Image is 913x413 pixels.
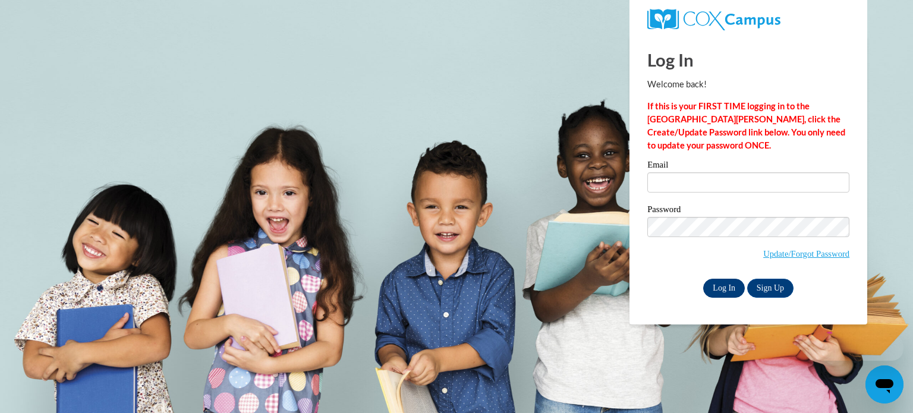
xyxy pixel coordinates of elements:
[865,365,903,403] iframe: Button to launch messaging window
[747,279,794,298] a: Sign Up
[763,249,849,258] a: Update/Forgot Password
[647,9,780,30] img: COX Campus
[703,279,745,298] input: Log In
[811,335,903,361] iframe: Message from company
[647,48,849,72] h1: Log In
[647,101,845,150] strong: If this is your FIRST TIME logging in to the [GEOGRAPHIC_DATA][PERSON_NAME], click the Create/Upd...
[647,9,849,30] a: COX Campus
[647,160,849,172] label: Email
[647,205,849,217] label: Password
[647,78,849,91] p: Welcome back!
